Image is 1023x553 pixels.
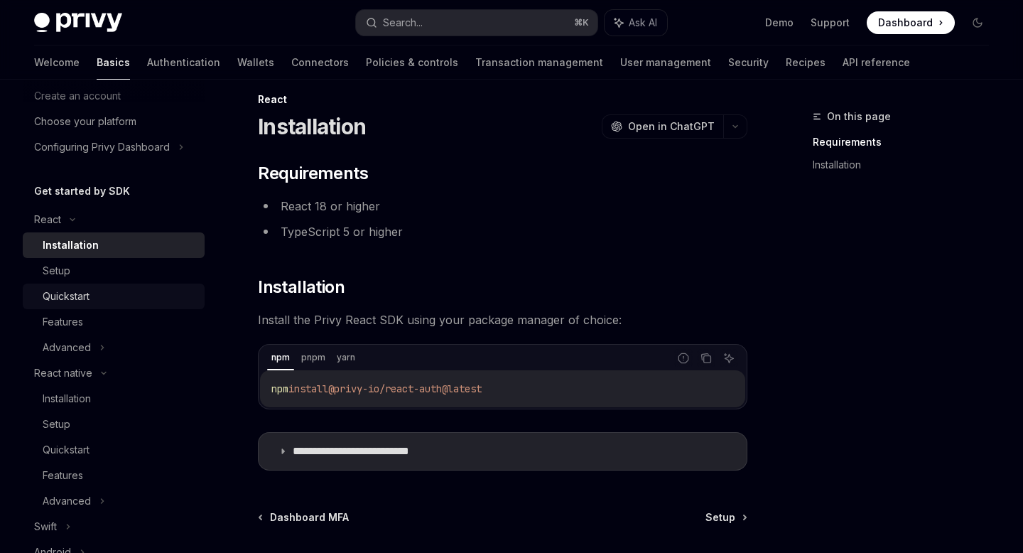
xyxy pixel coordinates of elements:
div: Configuring Privy Dashboard [34,139,170,156]
a: Quickstart [23,437,205,463]
a: Wallets [237,45,274,80]
button: Open in ChatGPT [602,114,723,139]
span: Requirements [258,162,368,185]
span: @privy-io/react-auth@latest [328,382,482,395]
div: Advanced [43,339,91,356]
a: Requirements [813,131,1000,154]
div: Installation [43,390,91,407]
div: Setup [43,262,70,279]
div: Setup [43,416,70,433]
div: yarn [332,349,359,366]
a: Setup [23,258,205,284]
a: Policies & controls [366,45,458,80]
button: Report incorrect code [674,349,693,367]
div: pnpm [297,349,330,366]
a: Features [23,463,205,488]
a: Dashboard [867,11,955,34]
span: Install the Privy React SDK using your package manager of choice: [258,310,747,330]
button: Copy the contents from the code block [697,349,715,367]
a: Setup [705,510,746,525]
a: Demo [765,16,794,30]
a: Connectors [291,45,349,80]
a: Recipes [786,45,826,80]
a: Features [23,309,205,335]
a: Basics [97,45,130,80]
span: Setup [705,510,735,525]
div: Installation [43,237,99,254]
a: User management [620,45,711,80]
a: Installation [23,386,205,412]
li: React 18 or higher [258,196,747,216]
a: Setup [23,412,205,437]
span: Ask AI [629,16,657,30]
span: install [288,382,328,395]
span: Dashboard MFA [270,510,349,525]
span: On this page [827,108,891,125]
div: Choose your platform [34,113,136,130]
div: Features [43,313,83,331]
button: Ask AI [605,10,667,36]
div: Swift [34,518,57,535]
div: Quickstart [43,441,90,458]
span: Open in ChatGPT [628,119,715,134]
span: Installation [258,276,345,299]
button: Ask AI [720,349,738,367]
div: Quickstart [43,288,90,305]
button: Search...⌘K [356,10,597,36]
div: Advanced [43,493,91,510]
img: dark logo [34,13,122,33]
div: React [34,211,61,228]
a: Support [811,16,850,30]
span: Dashboard [878,16,933,30]
h5: Get started by SDK [34,183,130,200]
span: ⌘ K [574,17,589,28]
div: Features [43,467,83,484]
a: Welcome [34,45,80,80]
a: Installation [23,232,205,258]
a: Transaction management [475,45,603,80]
li: TypeScript 5 or higher [258,222,747,242]
div: React native [34,365,92,382]
a: Authentication [147,45,220,80]
a: Choose your platform [23,109,205,134]
div: Search... [383,14,423,31]
span: npm [271,382,288,395]
h1: Installation [258,114,366,139]
button: Toggle dark mode [966,11,989,34]
a: Installation [813,154,1000,176]
div: React [258,92,747,107]
a: Dashboard MFA [259,510,349,525]
a: API reference [843,45,910,80]
div: npm [267,349,294,366]
a: Quickstart [23,284,205,309]
a: Security [728,45,769,80]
